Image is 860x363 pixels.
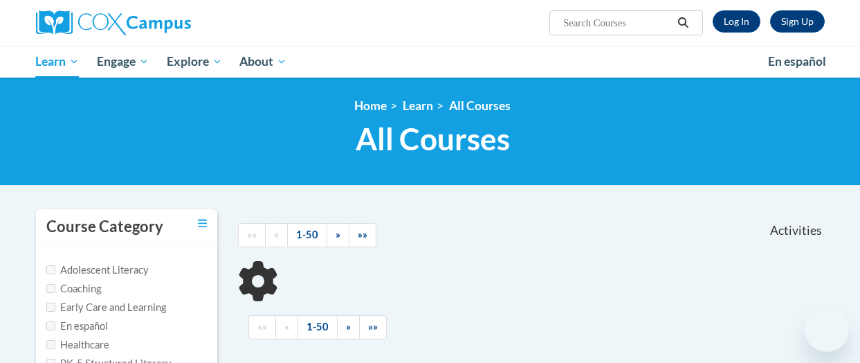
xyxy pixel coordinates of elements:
span: En español [768,54,826,69]
input: Checkbox for Options [46,321,55,330]
span: » [336,229,340,240]
a: Engage [88,46,158,78]
a: En español [759,47,835,76]
span: »» [368,321,378,333]
label: Coaching [46,281,101,296]
input: Checkbox for Options [46,303,55,312]
label: Healthcare [46,337,109,353]
span: «« [247,229,257,240]
span: Activities [770,223,822,238]
a: Begining [248,315,276,339]
a: 1-50 [287,223,327,247]
h3: Course Category [46,216,163,238]
a: Home [354,98,387,113]
a: Previous [265,223,288,247]
a: Toggle collapse [198,216,207,231]
a: Next [337,315,360,339]
span: All Courses [356,121,510,157]
a: Learn [403,98,433,113]
button: Search [673,15,693,31]
span: Learn [35,53,79,70]
a: Log In [713,10,760,33]
span: « [274,229,279,240]
a: About [230,46,295,78]
a: Register [770,10,825,33]
label: Early Care and Learning [46,300,166,315]
a: End [349,223,376,247]
span: » [346,321,351,333]
iframe: Button to launch messaging window [805,308,849,352]
a: Learn [27,46,89,78]
span: »» [358,229,367,240]
a: Next [327,223,349,247]
label: Adolescent Literacy [46,263,149,278]
a: Explore [158,46,231,78]
span: Engage [97,53,149,70]
a: Begining [238,223,266,247]
input: Search Courses [562,15,673,31]
span: «« [257,321,267,333]
a: Previous [275,315,298,339]
div: Main menu [26,46,835,78]
span: About [239,53,286,70]
a: 1-50 [298,315,338,339]
input: Checkbox for Options [46,265,55,274]
label: En español [46,319,108,334]
a: Cox Campus [36,10,285,35]
input: Checkbox for Options [46,340,55,349]
a: End [359,315,387,339]
a: All Courses [449,98,511,113]
input: Checkbox for Options [46,284,55,293]
span: « [284,321,289,333]
img: Cox Campus [36,10,191,35]
span: Explore [167,53,222,70]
